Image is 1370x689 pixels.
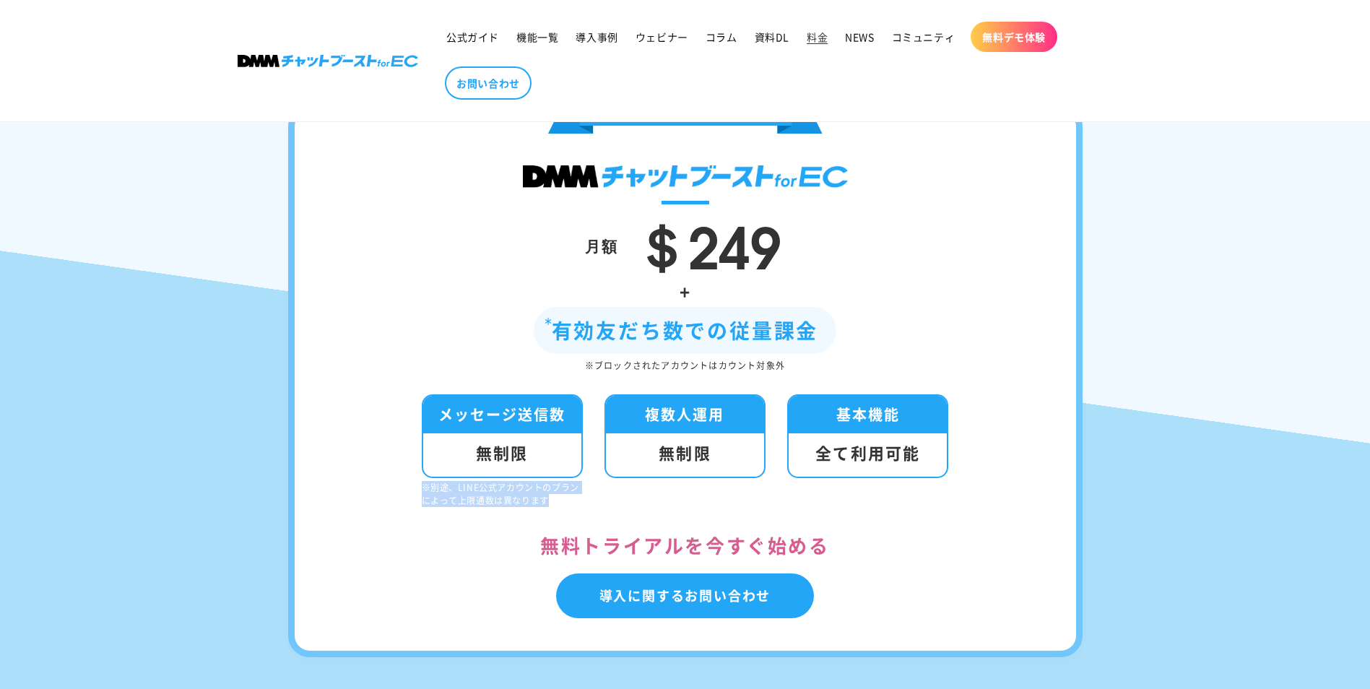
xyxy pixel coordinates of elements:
[446,30,499,43] span: 公式ガイド
[836,22,883,52] a: NEWS
[883,22,964,52] a: コミュニティ
[798,22,836,52] a: 料金
[606,396,764,433] div: 複数人運用
[585,232,618,259] div: 月額
[338,357,1033,373] div: ※ブロックされたアカウントはカウント対象外
[534,307,837,354] div: 有効友だち数での従量課金
[508,22,567,52] a: 機能一覧
[845,30,874,43] span: NEWS
[338,529,1033,563] div: 無料トライアルを今すぐ始める
[456,77,520,90] span: お問い合わせ
[576,30,617,43] span: 導入事例
[746,22,798,52] a: 資料DL
[238,55,418,67] img: 株式会社DMM Boost
[789,433,947,477] div: 全て利用可能
[523,165,848,188] img: DMMチャットブースト
[438,22,508,52] a: 公式ガイド
[338,276,1033,307] div: +
[423,433,581,477] div: 無制限
[755,30,789,43] span: 資料DL
[971,22,1057,52] a: 無料デモ体験
[556,573,815,618] a: 導入に関するお問い合わせ
[982,30,1046,43] span: 無料デモ体験
[697,22,746,52] a: コラム
[445,66,532,100] a: お問い合わせ
[892,30,955,43] span: コミュニティ
[807,30,828,43] span: 料金
[636,30,688,43] span: ウェビナー
[516,30,558,43] span: 機能一覧
[789,396,947,433] div: 基本機能
[567,22,626,52] a: 導入事例
[706,30,737,43] span: コラム
[423,396,581,433] div: メッセージ送信数
[422,481,583,507] p: ※別途、LINE公式アカウントのプランによって上限通数は異なります
[633,200,781,285] span: ＄249
[627,22,697,52] a: ウェビナー
[606,433,764,477] div: 無制限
